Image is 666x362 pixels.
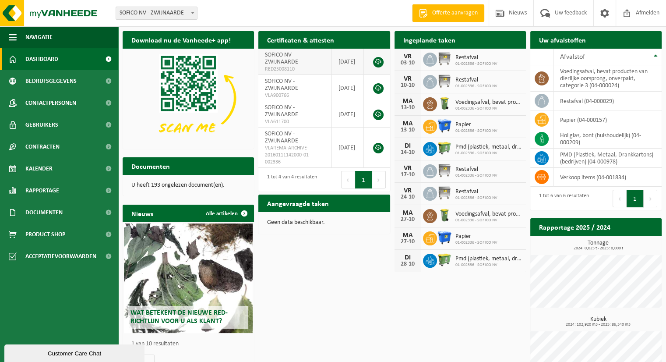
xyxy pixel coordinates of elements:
button: Previous [341,171,355,188]
p: Geen data beschikbaar. [267,220,381,226]
span: SOFICO NV - ZWIJNAARDE [265,104,298,118]
a: Wat betekent de nieuwe RED-richtlijn voor u als klant? [124,224,253,333]
span: Pmd (plastiek, metaal, drankkartons) (bedrijven) [455,144,522,151]
img: WB-0140-HPE-GN-50 [437,208,452,223]
td: [DATE] [332,101,364,128]
span: Pmd (plastiek, metaal, drankkartons) (bedrijven) [455,256,522,263]
td: [DATE] [332,49,364,75]
h3: Tonnage [535,240,662,251]
img: WB-0140-HPE-GN-50 [437,96,452,111]
img: WB-0660-HPE-GN-50 [437,141,452,156]
img: WB-1100-GAL-GY-02 [437,185,452,200]
span: Restafval [455,54,497,61]
span: Bedrijfsgegevens [25,70,77,92]
div: VR [399,165,416,172]
img: WB-1100-GAL-GY-02 [437,163,452,178]
span: 01-002336 - SOFICO NV [455,240,497,245]
span: SOFICO NV - ZWIJNAARDE [116,7,197,20]
div: 14-10 [399,149,416,156]
span: 01-002336 - SOFICO NV [455,106,522,111]
span: VLAREMA-ARCHIVE-20160111142000-01-002336 [265,145,324,166]
td: [DATE] [332,75,364,101]
span: Restafval [455,166,497,173]
span: Contactpersonen [25,92,76,114]
td: papier (04-000157) [553,110,662,129]
div: MA [399,232,416,239]
span: 01-002336 - SOFICO NV [455,128,497,134]
span: Gebruikers [25,114,58,136]
span: Papier [455,121,497,128]
button: Next [372,171,386,188]
div: MA [399,120,416,127]
span: 2024: 0,025 t - 2025: 0,000 t [535,246,662,251]
span: Contracten [25,136,60,158]
span: 01-002336 - SOFICO NV [455,173,497,178]
div: VR [399,75,416,82]
span: Acceptatievoorwaarden [25,245,96,267]
span: Documenten [25,202,63,224]
td: [DATE] [332,128,364,168]
div: 27-10 [399,216,416,223]
button: 1 [355,171,372,188]
img: Download de VHEPlus App [123,49,254,147]
div: DI [399,142,416,149]
span: Dashboard [25,48,58,70]
td: verkoop items (04-001834) [553,168,662,187]
span: SOFICO NV - ZWIJNAARDE [265,78,298,92]
h2: Documenten [123,157,179,174]
p: U heeft 193 ongelezen document(en). [131,182,245,188]
div: 10-10 [399,82,416,89]
h2: Uw afvalstoffen [530,31,595,48]
span: Afvalstof [560,53,585,60]
div: VR [399,53,416,60]
iframe: chat widget [4,343,146,362]
span: 01-002336 - SOFICO NV [455,263,522,268]
div: 17-10 [399,172,416,178]
h2: Nieuws [123,205,162,222]
div: 28-10 [399,261,416,267]
a: Offerte aanvragen [412,4,484,22]
div: 13-10 [399,127,416,133]
div: 27-10 [399,239,416,245]
button: 1 [627,190,644,207]
h2: Rapportage 2025 / 2024 [530,218,619,235]
span: Restafval [455,77,497,84]
td: PMD (Plastiek, Metaal, Drankkartons) (bedrijven) (04-000978) [553,149,662,168]
span: 01-002336 - SOFICO NV [455,61,497,67]
span: VLA900766 [265,92,324,99]
div: 03-10 [399,60,416,66]
h2: Download nu de Vanheede+ app! [123,31,240,48]
span: SOFICO NV - ZWIJNAARDE [265,52,298,65]
a: Alle artikelen [199,205,253,222]
span: SOFICO NV - ZWIJNAARDE [116,7,197,19]
span: Offerte aanvragen [430,9,480,18]
h2: Certificaten & attesten [258,31,343,48]
span: RED25008110 [265,66,324,73]
span: Rapportage [25,180,59,202]
div: MA [399,209,416,216]
div: 13-10 [399,105,416,111]
h2: Ingeplande taken [395,31,464,48]
img: WB-1100-GAL-GY-02 [437,51,452,66]
span: SOFICO NV - ZWIJNAARDE [265,131,298,144]
div: MA [399,98,416,105]
div: 1 tot 4 van 4 resultaten [263,170,317,189]
div: 1 tot 6 van 6 resultaten [535,189,589,208]
span: Navigatie [25,26,53,48]
span: Voedingsafval, bevat producten van dierlijke oorsprong, onverpakt, categorie 3 [455,211,522,218]
h3: Kubiek [535,316,662,327]
h2: Aangevraagde taken [258,195,338,212]
a: Bekijk rapportage [596,235,661,253]
span: Kalender [25,158,53,180]
td: voedingsafval, bevat producten van dierlijke oorsprong, onverpakt, categorie 3 (04-000024) [553,65,662,92]
span: 01-002336 - SOFICO NV [455,218,522,223]
td: restafval (04-000029) [553,92,662,110]
span: Restafval [455,188,497,195]
img: WB-1100-HPE-BE-01 [437,118,452,133]
span: Voedingsafval, bevat producten van dierlijke oorsprong, onverpakt, categorie 3 [455,99,522,106]
div: DI [399,254,416,261]
img: WB-1100-GAL-GY-02 [437,74,452,89]
span: 01-002336 - SOFICO NV [455,195,497,201]
span: VLA611700 [265,118,324,125]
